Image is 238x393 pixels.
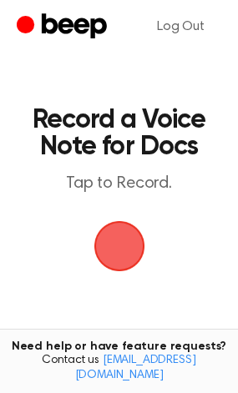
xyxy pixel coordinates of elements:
h1: Record a Voice Note for Docs [30,107,208,160]
a: Log Out [140,7,221,47]
a: Beep [17,11,111,43]
a: [EMAIL_ADDRESS][DOMAIN_NAME] [75,355,196,381]
span: Contact us [10,354,228,383]
img: Beep Logo [94,221,144,271]
p: Tap to Record. [30,174,208,194]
